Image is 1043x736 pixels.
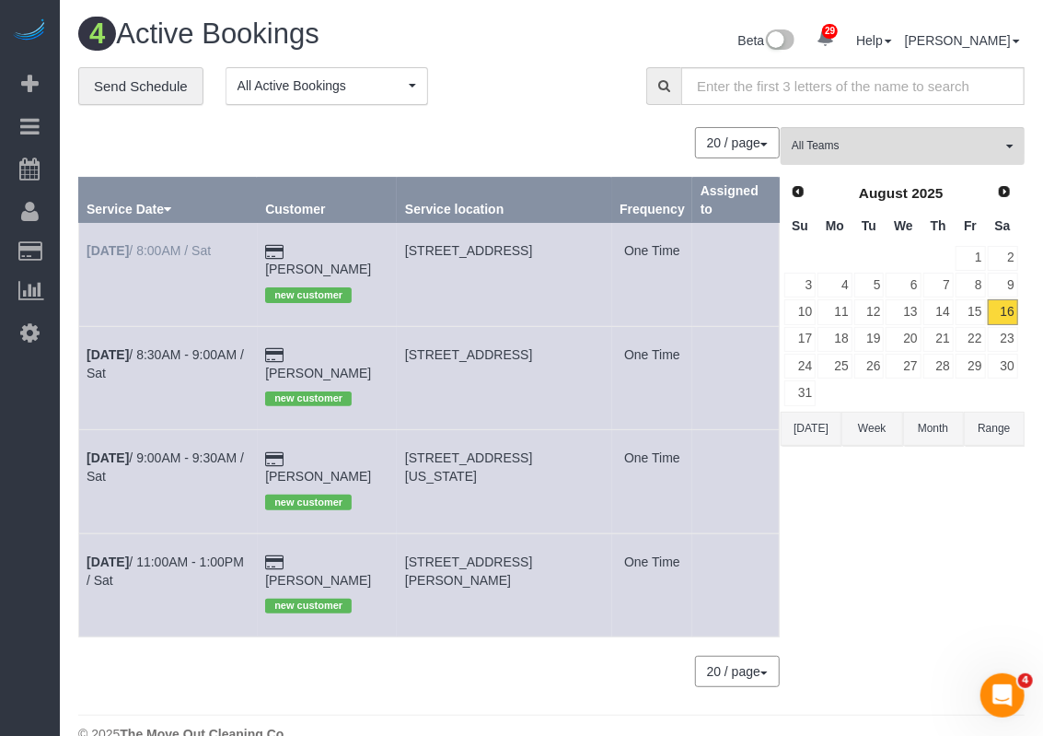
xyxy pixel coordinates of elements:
a: 3 [784,273,816,298]
i: Credit Card Payment [265,246,284,259]
span: 29 [822,24,838,39]
span: All Teams [792,138,1002,154]
td: Schedule date [79,326,258,429]
a: [DATE]/ 8:30AM - 9:00AM / Sat [87,347,244,380]
td: Service location [397,430,611,533]
b: [DATE] [87,450,129,465]
td: Frequency [612,223,693,326]
a: 18 [817,327,852,352]
b: [DATE] [87,243,129,258]
a: [PERSON_NAME] [905,33,1020,48]
span: new customer [265,391,352,406]
td: Customer [258,430,398,533]
span: Wednesday [894,218,913,233]
button: Month [903,412,964,446]
a: 23 [988,327,1018,352]
td: Customer [258,326,398,429]
span: Next [997,184,1012,199]
span: All Active Bookings [238,76,404,95]
th: Frequency [612,178,693,223]
a: 21 [923,327,954,352]
span: 2025 [911,185,943,201]
a: 31 [784,380,816,405]
td: Frequency [612,533,693,637]
a: 30 [988,354,1018,379]
a: [DATE]/ 9:00AM - 9:30AM / Sat [87,450,244,484]
img: New interface [764,29,794,53]
a: Send Schedule [78,67,203,106]
a: 26 [854,354,885,379]
a: 15 [956,299,986,324]
td: Customer [258,533,398,637]
td: Schedule date [79,430,258,533]
a: 16 [988,299,1018,324]
nav: Pagination navigation [696,656,780,687]
a: 29 [807,18,843,59]
a: 14 [923,299,954,324]
td: Schedule date [79,533,258,637]
span: [STREET_ADDRESS] [405,243,532,258]
i: Credit Card Payment [265,349,284,362]
a: [DATE]/ 8:00AM / Sat [87,243,211,258]
span: 4 [78,17,116,51]
span: new customer [265,495,352,509]
a: 27 [886,354,921,379]
span: [STREET_ADDRESS] [405,347,532,362]
a: 20 [886,327,921,352]
a: Prev [785,180,811,205]
td: Assigned to [692,326,779,429]
th: Service location [397,178,611,223]
th: Customer [258,178,398,223]
b: [DATE] [87,555,129,569]
button: Range [964,412,1025,446]
th: Service Date [79,178,258,223]
a: 17 [784,327,816,352]
a: Help [856,33,892,48]
span: [STREET_ADDRESS][US_STATE] [405,450,532,484]
i: Credit Card Payment [265,556,284,569]
b: [DATE] [87,347,129,362]
a: [PERSON_NAME] [265,573,371,588]
td: Service location [397,223,611,326]
a: 1 [956,246,986,271]
a: [PERSON_NAME] [265,366,371,380]
i: Credit Card Payment [265,453,284,466]
span: 4 [1018,673,1033,688]
input: Enter the first 3 letters of the name to search [681,67,1025,105]
td: Service location [397,326,611,429]
span: Sunday [792,218,808,233]
td: Schedule date [79,223,258,326]
span: Monday [826,218,844,233]
a: 13 [886,299,921,324]
a: Next [991,180,1017,205]
a: 12 [854,299,885,324]
a: 4 [817,273,852,298]
button: [DATE] [781,412,841,446]
td: Frequency [612,326,693,429]
a: 22 [956,327,986,352]
a: 2 [988,246,1018,271]
td: Assigned to [692,223,779,326]
a: 28 [923,354,954,379]
span: Tuesday [862,218,876,233]
th: Assigned to [692,178,779,223]
span: new customer [265,599,352,613]
a: Beta [738,33,795,48]
span: new customer [265,287,352,302]
a: [DATE]/ 11:00AM - 1:00PM / Sat [87,555,244,588]
td: Service location [397,533,611,637]
button: 20 / page [695,127,780,158]
img: Automaid Logo [11,18,48,44]
span: Prev [791,184,805,199]
a: 9 [988,273,1018,298]
a: 10 [784,299,816,324]
span: August [859,185,908,201]
a: 7 [923,273,954,298]
button: Week [841,412,902,446]
a: [PERSON_NAME] [265,262,371,276]
span: Saturday [995,218,1011,233]
a: 6 [886,273,921,298]
button: All Teams [781,127,1025,165]
span: Friday [964,218,977,233]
